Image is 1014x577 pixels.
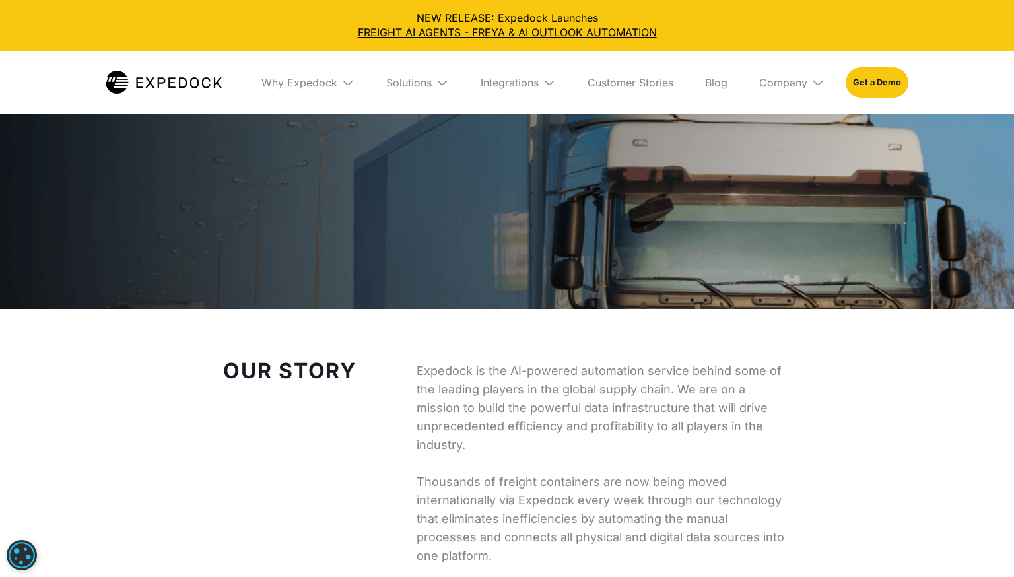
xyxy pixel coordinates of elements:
a: Get a Demo [846,67,908,98]
div: Company [749,51,835,114]
div: Company [759,76,807,89]
div: Integrations [481,76,539,89]
a: Blog [694,51,738,114]
a: Customer Stories [577,51,684,114]
div: NEW RELEASE: Expedock Launches [11,11,1003,40]
div: Why Expedock [261,76,337,89]
div: Integrations [470,51,566,114]
a: FREIGHT AI AGENTS - FREYA & AI OUTLOOK AUTOMATION [11,25,1003,40]
iframe: Chat Widget [948,514,1014,577]
div: Solutions [386,76,432,89]
div: Solutions [376,51,459,114]
strong: Our Story [223,358,356,384]
div: Why Expedock [251,51,365,114]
